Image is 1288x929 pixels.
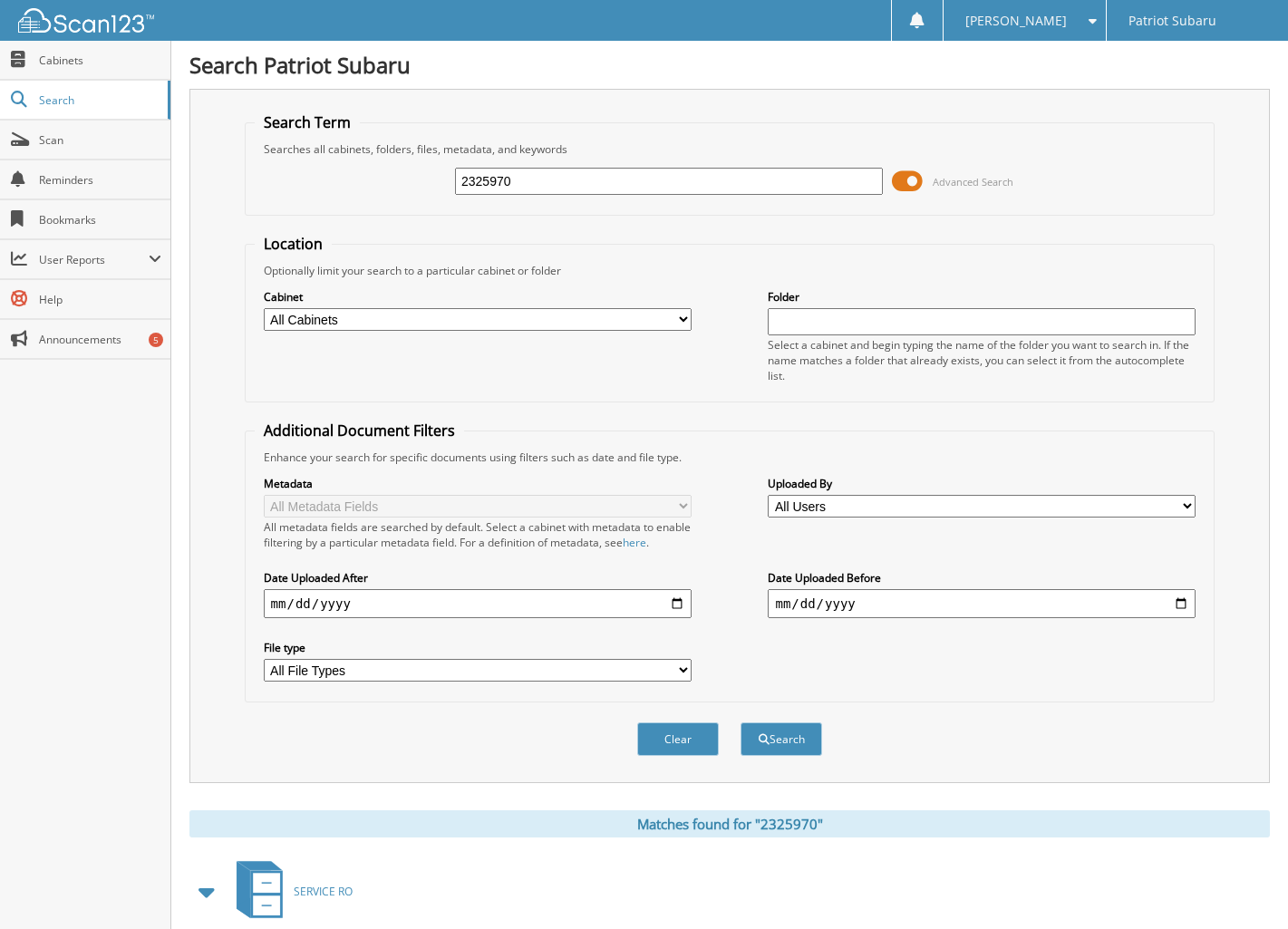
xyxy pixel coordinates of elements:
[768,289,1196,305] label: Folder
[768,476,1196,491] label: Uploaded By
[226,856,353,927] a: SERVICE RO
[39,332,161,347] span: Announcements
[623,535,646,550] a: here
[255,112,360,132] legend: Search Term
[255,234,332,254] legend: Location
[264,476,692,491] label: Metadata
[255,450,1206,465] div: Enhance your search for specific documents using filters such as date and file type.
[39,92,159,108] span: Search
[768,570,1196,585] label: Date Uploaded Before
[768,589,1196,618] input: end
[264,289,692,305] label: Cabinet
[255,263,1206,278] div: Optionally limit your search to a particular cabinet or folder
[933,175,1013,189] span: Advanced Search
[264,589,692,618] input: start
[1128,15,1216,26] span: Patriot Subaru
[965,15,1067,26] span: [PERSON_NAME]
[39,292,161,307] span: Help
[264,640,692,655] label: File type
[18,8,154,33] img: scan123-logo-white.svg
[741,722,822,756] button: Search
[768,337,1196,383] div: Select a cabinet and begin typing the name of the folder you want to search in. If the name match...
[189,50,1270,80] h1: Search Patriot Subaru
[39,212,161,227] span: Bookmarks
[39,252,149,267] span: User Reports
[39,53,161,68] span: Cabinets
[294,884,353,899] span: SERVICE RO
[189,810,1270,837] div: Matches found for "2325970"
[255,141,1206,157] div: Searches all cabinets, folders, files, metadata, and keywords
[149,333,163,347] div: 5
[264,570,692,585] label: Date Uploaded After
[264,519,692,550] div: All metadata fields are searched by default. Select a cabinet with metadata to enable filtering b...
[637,722,719,756] button: Clear
[39,172,161,188] span: Reminders
[255,421,464,440] legend: Additional Document Filters
[39,132,161,148] span: Scan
